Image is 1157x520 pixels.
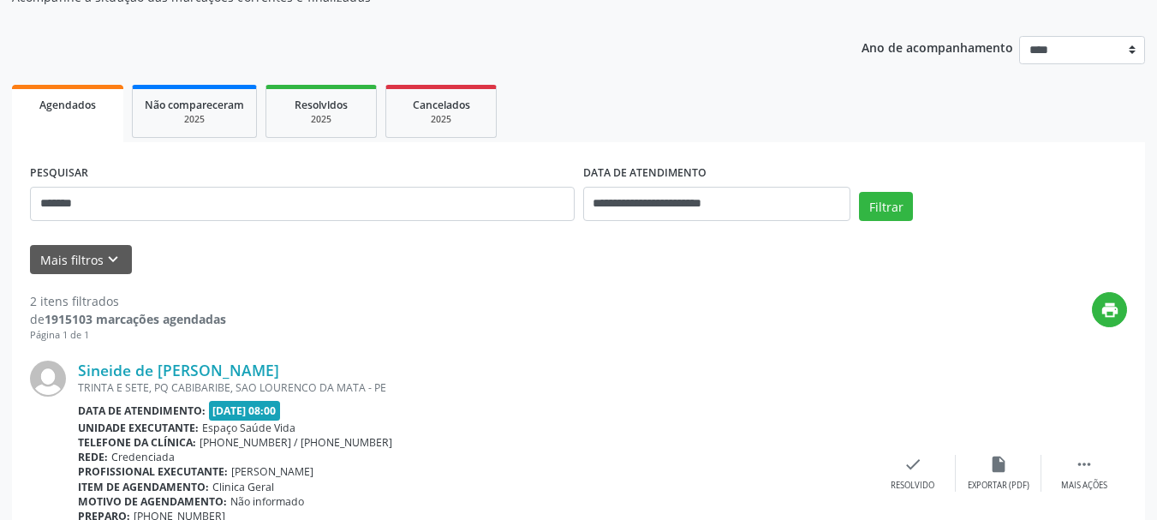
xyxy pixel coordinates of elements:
[78,494,227,509] b: Motivo de agendamento:
[111,450,175,464] span: Credenciada
[145,113,244,126] div: 2025
[45,311,226,327] strong: 1915103 marcações agendadas
[200,435,392,450] span: [PHONE_NUMBER] / [PHONE_NUMBER]
[30,310,226,328] div: de
[78,464,228,479] b: Profissional executante:
[862,36,1013,57] p: Ano de acompanhamento
[891,480,934,492] div: Resolvido
[30,160,88,187] label: PESQUISAR
[78,421,199,435] b: Unidade executante:
[230,494,304,509] span: Não informado
[30,292,226,310] div: 2 itens filtrados
[278,113,364,126] div: 2025
[583,160,707,187] label: DATA DE ATENDIMENTO
[413,98,470,112] span: Cancelados
[78,450,108,464] b: Rede:
[202,421,295,435] span: Espaço Saúde Vida
[30,328,226,343] div: Página 1 de 1
[30,361,66,397] img: img
[78,361,279,380] a: Sineide de [PERSON_NAME]
[398,113,484,126] div: 2025
[212,480,274,494] span: Clinica Geral
[1075,455,1094,474] i: 
[78,403,206,418] b: Data de atendimento:
[968,480,1029,492] div: Exportar (PDF)
[1092,292,1127,327] button: print
[231,464,313,479] span: [PERSON_NAME]
[989,455,1008,474] i: insert_drive_file
[30,245,132,275] button: Mais filtroskeyboard_arrow_down
[295,98,348,112] span: Resolvidos
[78,380,870,395] div: TRINTA E SETE, PQ CABIBARIBE, SAO LOURENCO DA MATA - PE
[1100,301,1119,320] i: print
[78,435,196,450] b: Telefone da clínica:
[859,192,913,221] button: Filtrar
[904,455,922,474] i: check
[145,98,244,112] span: Não compareceram
[78,480,209,494] b: Item de agendamento:
[1061,480,1107,492] div: Mais ações
[39,98,96,112] span: Agendados
[104,250,122,269] i: keyboard_arrow_down
[209,401,281,421] span: [DATE] 08:00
